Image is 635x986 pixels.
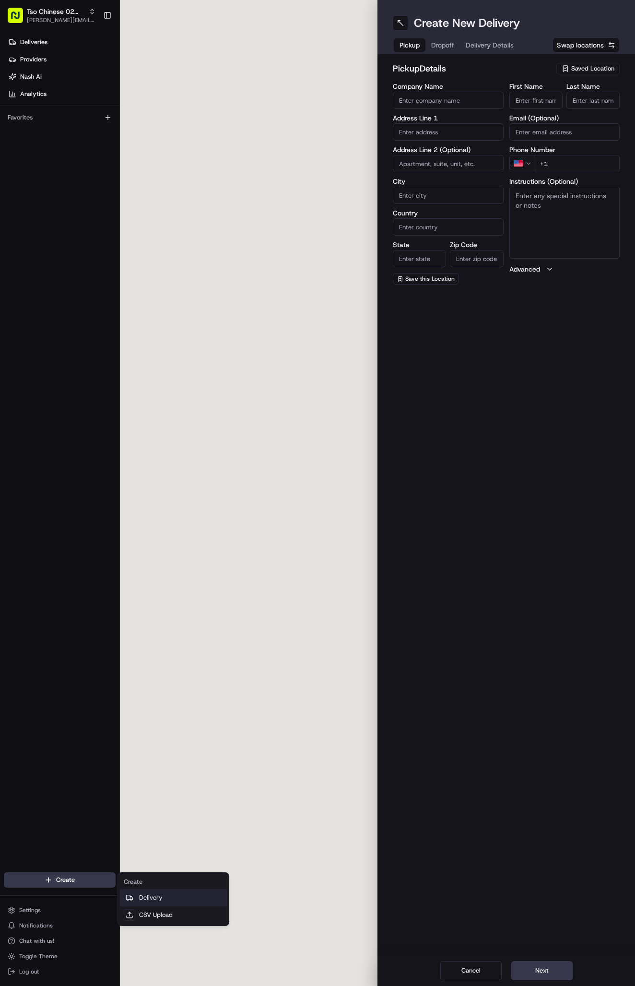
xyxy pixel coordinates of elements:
[10,10,29,29] img: Nash
[414,15,520,31] h1: Create New Delivery
[509,92,563,109] input: Enter first name
[393,187,504,204] input: Enter city
[4,110,116,125] div: Favorites
[56,876,75,884] span: Create
[393,83,504,90] label: Company Name
[10,125,64,132] div: Past conversations
[30,175,102,182] span: Wisdom [PERSON_NAME]
[120,875,227,889] div: Create
[393,146,504,153] label: Address Line 2 (Optional)
[20,72,42,81] span: Nash AI
[95,238,116,245] span: Pylon
[120,889,227,906] a: Delivery
[556,62,620,75] button: Saved Location
[91,214,154,224] span: API Documentation
[10,140,25,155] img: Antonia (Store Manager)
[20,92,37,109] img: 8571987876998_91fb9ceb93ad5c398215_72.jpg
[450,250,503,267] input: Enter zip code
[393,155,504,172] input: Apartment, suite, unit, etc.
[149,123,175,134] button: See all
[19,968,39,975] span: Log out
[509,115,620,121] label: Email (Optional)
[19,952,58,960] span: Toggle Theme
[509,146,620,153] label: Phone Number
[400,40,420,50] span: Pickup
[77,211,158,228] a: 💻API Documentation
[163,95,175,106] button: Start new chat
[120,906,227,924] a: CSV Upload
[109,175,129,182] span: [DATE]
[19,214,73,224] span: Knowledge Base
[27,7,85,16] span: Tso Chinese 02 Arbor
[10,166,25,184] img: Wisdom Oko
[10,38,175,54] p: Welcome 👋
[19,922,53,929] span: Notifications
[25,62,158,72] input: Clear
[81,215,89,223] div: 💻
[571,64,614,73] span: Saved Location
[511,961,573,980] button: Next
[393,62,551,75] h2: pickup Details
[431,40,454,50] span: Dropoff
[10,215,17,223] div: 📗
[19,937,54,945] span: Chat with us!
[20,38,47,47] span: Deliveries
[393,241,446,248] label: State
[20,55,47,64] span: Providers
[440,961,502,980] button: Cancel
[393,218,504,236] input: Enter country
[509,264,540,274] label: Advanced
[557,40,604,50] span: Swap locations
[509,123,620,141] input: Enter email address
[68,238,116,245] a: Powered byPylon
[27,16,95,24] span: [PERSON_NAME][EMAIL_ADDRESS][DOMAIN_NAME]
[393,123,504,141] input: Enter address
[450,241,503,248] label: Zip Code
[128,149,131,156] span: •
[30,149,126,156] span: [PERSON_NAME] (Store Manager)
[405,275,455,283] span: Save this Location
[534,155,620,172] input: Enter phone number
[43,101,132,109] div: We're available if you need us!
[393,273,459,285] button: Save this Location
[43,92,157,101] div: Start new chat
[6,211,77,228] a: 📗Knowledge Base
[509,264,620,274] button: Advanced
[10,92,27,109] img: 1736555255976-a54dd68f-1ca7-489b-9aae-adbdc363a1c4
[393,115,504,121] label: Address Line 1
[104,175,107,182] span: •
[19,906,41,914] span: Settings
[393,210,504,216] label: Country
[393,250,446,267] input: Enter state
[509,178,620,185] label: Instructions (Optional)
[466,40,514,50] span: Delivery Details
[19,175,27,183] img: 1736555255976-a54dd68f-1ca7-489b-9aae-adbdc363a1c4
[509,83,563,90] label: First Name
[553,37,620,53] button: Swap locations
[566,83,620,90] label: Last Name
[393,92,504,109] input: Enter company name
[20,90,47,98] span: Analytics
[133,149,153,156] span: [DATE]
[393,178,504,185] label: City
[566,92,620,109] input: Enter last name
